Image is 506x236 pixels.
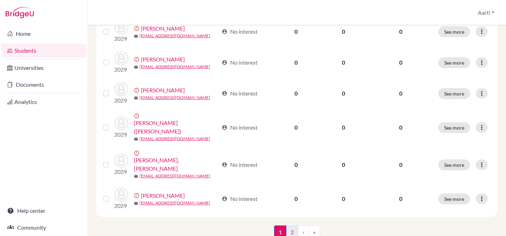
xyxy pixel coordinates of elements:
a: Students [1,44,86,58]
a: Analytics [1,95,86,109]
span: account_circle [222,196,227,202]
a: [EMAIL_ADDRESS][DOMAIN_NAME] [140,94,210,101]
span: mail [134,96,138,100]
td: 0 [273,146,319,183]
td: 0 [273,109,319,146]
button: See more [438,194,470,204]
a: [PERSON_NAME] ([PERSON_NAME]) [134,119,219,136]
img: Wang, Lei-En (Ryan) [114,116,128,130]
a: [EMAIL_ADDRESS][DOMAIN_NAME] [140,64,210,70]
span: error_outline [134,150,141,156]
p: 2029 [114,96,128,105]
a: [PERSON_NAME] [141,24,185,33]
a: [EMAIL_ADDRESS][DOMAIN_NAME] [140,33,210,39]
a: [EMAIL_ADDRESS][DOMAIN_NAME] [140,200,210,206]
td: 0 [319,183,368,214]
td: 0 [319,16,368,47]
span: account_circle [222,162,227,168]
span: error_outline [134,57,141,62]
span: account_circle [222,91,227,96]
a: Community [1,221,86,235]
span: account_circle [222,60,227,65]
div: No interest [222,195,258,203]
span: account_circle [222,29,227,34]
div: No interest [222,160,258,169]
span: error_outline [134,193,141,198]
button: Aarti [475,6,498,19]
img: Bridge-U [6,7,34,18]
img: Siddiqi, Saeed [114,51,128,65]
p: 2029 [114,130,128,139]
div: No interest [222,123,258,132]
p: 0 [372,27,430,36]
p: 2029 [114,34,128,43]
a: [EMAIL_ADDRESS][DOMAIN_NAME] [140,136,210,142]
a: [PERSON_NAME], [PERSON_NAME] [134,156,219,173]
span: error_outline [134,87,141,93]
div: No interest [222,27,258,36]
a: [PERSON_NAME] [141,55,185,64]
img: Watanabe-Schmidt, Dylan Eugene [114,153,128,168]
button: See more [438,57,470,68]
img: Siddiqi, Arissa [114,20,128,34]
p: 2029 [114,65,128,74]
a: Home [1,27,86,41]
td: 0 [319,109,368,146]
img: Yao, Jiafu [114,188,128,202]
p: 0 [372,123,430,132]
td: 0 [273,78,319,109]
button: See more [438,159,470,170]
p: 0 [372,160,430,169]
button: See more [438,26,470,37]
a: Universities [1,61,86,75]
p: 0 [372,58,430,67]
span: mail [134,65,138,69]
a: Help center [1,204,86,218]
img: Statter, Jarvis [114,82,128,96]
td: 0 [319,78,368,109]
td: 0 [273,16,319,47]
a: [PERSON_NAME] [141,86,185,94]
a: [PERSON_NAME] [141,191,185,200]
span: account_circle [222,125,227,130]
span: mail [134,137,138,141]
td: 0 [319,146,368,183]
button: See more [438,88,470,99]
td: 0 [273,183,319,214]
div: No interest [222,89,258,98]
p: 0 [372,89,430,98]
span: error_outline [134,26,141,31]
span: mail [134,34,138,38]
span: mail [134,201,138,205]
p: 2029 [114,168,128,176]
span: error_outline [134,113,141,119]
div: No interest [222,58,258,67]
p: 0 [372,195,430,203]
span: mail [134,174,138,178]
a: [EMAIL_ADDRESS][DOMAIN_NAME] [140,173,210,179]
p: 2029 [114,202,128,210]
td: 0 [319,47,368,78]
button: See more [438,122,470,133]
a: Documents [1,78,86,92]
td: 0 [273,47,319,78]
